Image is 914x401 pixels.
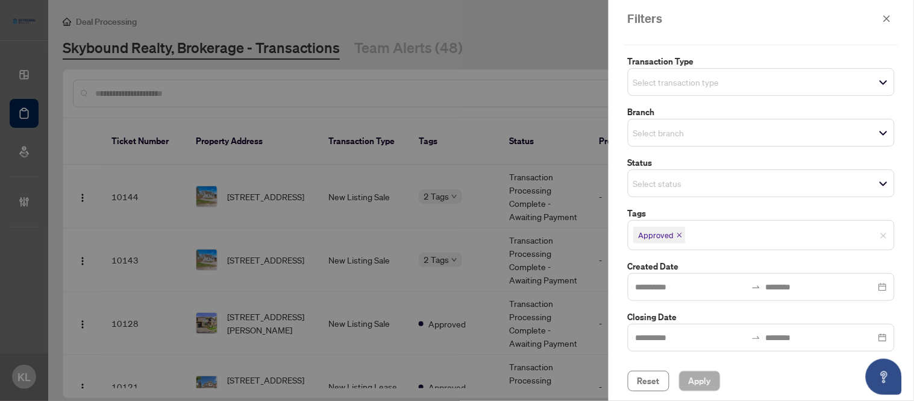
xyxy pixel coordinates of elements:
[628,10,879,28] div: Filters
[628,156,895,169] label: Status
[677,232,683,238] span: close
[751,333,761,343] span: swap-right
[628,55,895,68] label: Transaction Type
[628,371,669,391] button: Reset
[866,359,902,395] button: Open asap
[883,14,891,23] span: close
[751,282,761,292] span: swap-right
[633,227,686,244] span: Approved
[628,207,895,220] label: Tags
[679,371,721,391] button: Apply
[751,282,761,292] span: to
[628,260,895,273] label: Created Date
[637,371,660,391] span: Reset
[628,106,895,119] label: Branch
[628,311,895,324] label: Closing Date
[751,333,761,343] span: to
[880,232,887,239] span: close
[639,229,674,241] span: Approved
